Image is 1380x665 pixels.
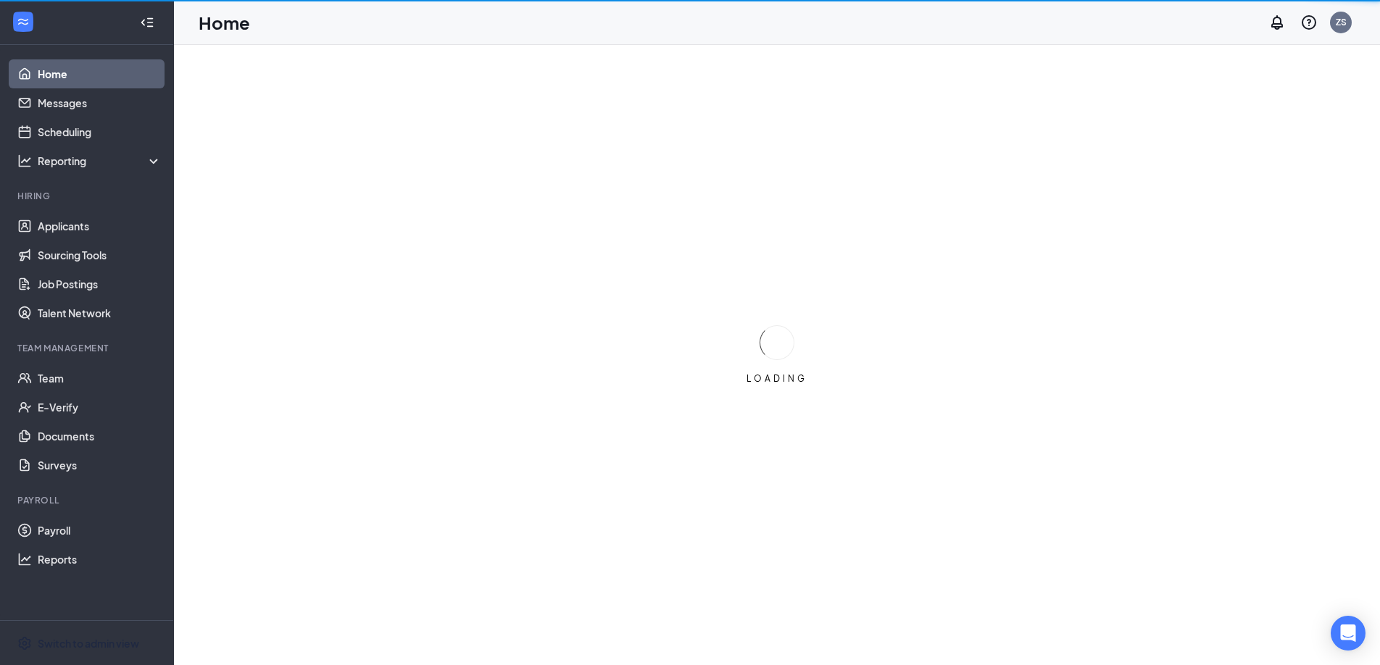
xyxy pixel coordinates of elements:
a: Documents [38,422,162,451]
a: Home [38,59,162,88]
h1: Home [199,10,250,35]
a: Applicants [38,212,162,241]
svg: Analysis [17,154,32,168]
a: Talent Network [38,298,162,327]
a: E-Verify [38,393,162,422]
a: Team [38,364,162,393]
a: Messages [38,88,162,117]
div: Reporting [38,154,162,168]
a: Sourcing Tools [38,241,162,269]
div: ZS [1336,16,1347,28]
a: Reports [38,545,162,574]
div: LOADING [741,372,813,385]
div: Team Management [17,342,159,354]
div: Switch to admin view [38,636,139,651]
svg: QuestionInfo [1300,14,1318,31]
a: Job Postings [38,269,162,298]
div: Open Intercom Messenger [1331,616,1366,651]
a: Payroll [38,516,162,545]
svg: WorkstreamLogo [16,14,30,29]
svg: Notifications [1268,14,1286,31]
div: Hiring [17,190,159,202]
a: Surveys [38,451,162,480]
a: Scheduling [38,117,162,146]
svg: Collapse [140,15,154,30]
svg: Settings [17,636,32,651]
div: Payroll [17,494,159,506]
